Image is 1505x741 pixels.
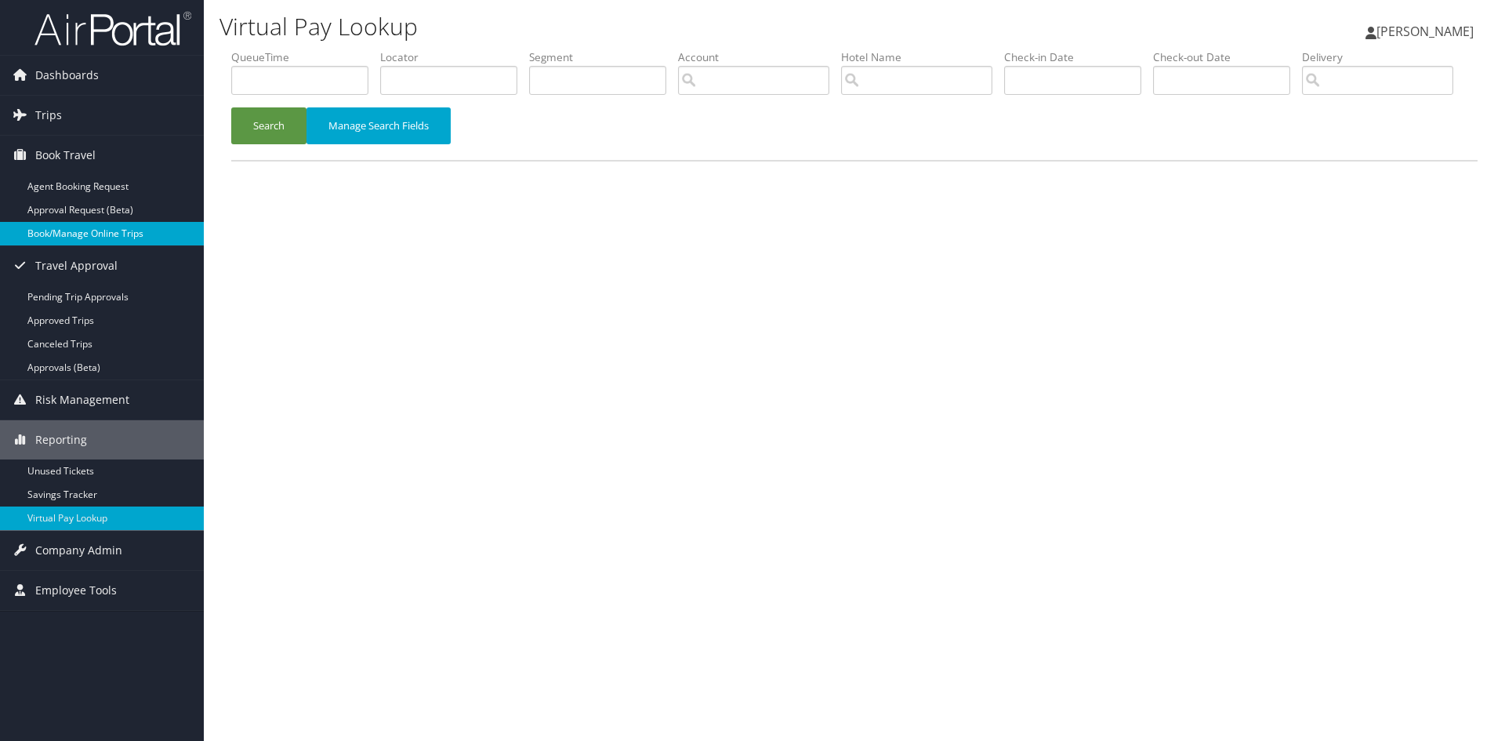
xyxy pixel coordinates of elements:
[1376,23,1474,40] span: [PERSON_NAME]
[678,49,841,65] label: Account
[1302,49,1465,65] label: Delivery
[35,380,129,420] span: Risk Management
[35,246,118,285] span: Travel Approval
[35,136,96,175] span: Book Travel
[35,571,117,610] span: Employee Tools
[380,49,529,65] label: Locator
[1004,49,1153,65] label: Check-in Date
[841,49,1004,65] label: Hotel Name
[231,107,306,144] button: Search
[306,107,451,144] button: Manage Search Fields
[35,96,62,135] span: Trips
[34,10,191,47] img: airportal-logo.png
[529,49,678,65] label: Segment
[35,420,87,459] span: Reporting
[35,531,122,570] span: Company Admin
[35,56,99,95] span: Dashboards
[219,10,1066,43] h1: Virtual Pay Lookup
[1365,8,1489,55] a: [PERSON_NAME]
[231,49,380,65] label: QueueTime
[1153,49,1302,65] label: Check-out Date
